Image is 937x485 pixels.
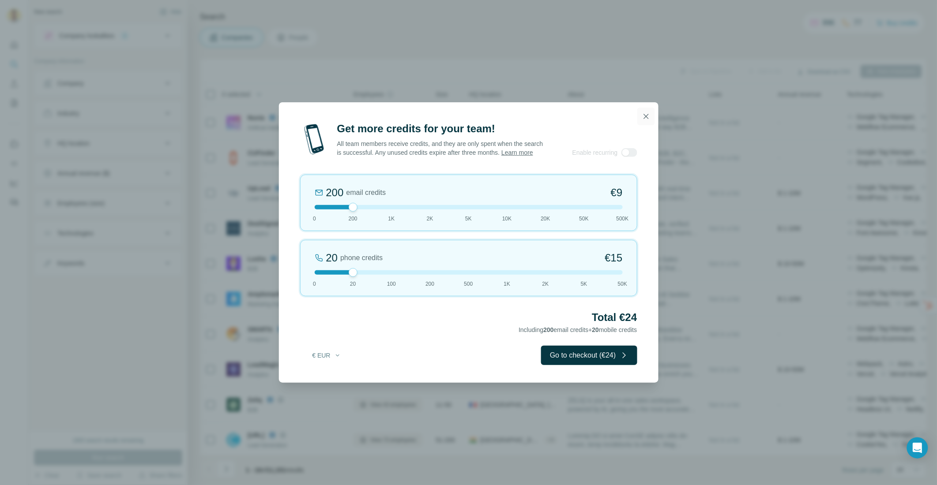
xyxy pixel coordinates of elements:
p: All team members receive credits, and they are only spent when the search is successful. Any unus... [337,139,544,157]
span: email credits [346,187,386,198]
span: 100 [387,280,396,288]
button: Go to checkout (€24) [541,346,637,365]
span: 20K [541,215,550,223]
span: 200 [349,215,357,223]
span: Including email credits + mobile credits [519,326,637,333]
span: 50K [618,280,627,288]
img: mobile-phone [300,122,328,157]
span: 50K [580,215,589,223]
span: 200 [543,326,553,333]
span: 200 [425,280,434,288]
span: 5K [465,215,472,223]
div: 20 [326,251,338,265]
div: Open Intercom Messenger [907,437,928,459]
span: 500K [616,215,628,223]
span: 0 [313,280,316,288]
span: 10K [502,215,512,223]
span: 1K [388,215,395,223]
div: 200 [326,186,344,200]
span: 20 [592,326,599,333]
span: €9 [611,186,623,200]
span: 2K [542,280,549,288]
span: 2K [427,215,433,223]
button: € EUR [306,347,347,363]
span: 5K [581,280,587,288]
span: 500 [464,280,473,288]
span: phone credits [340,253,383,263]
span: €15 [605,251,622,265]
span: 0 [313,215,316,223]
span: 20 [350,280,356,288]
a: Learn more [501,149,533,156]
span: 1K [504,280,510,288]
span: Enable recurring [572,148,618,157]
h2: Total €24 [300,310,637,325]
